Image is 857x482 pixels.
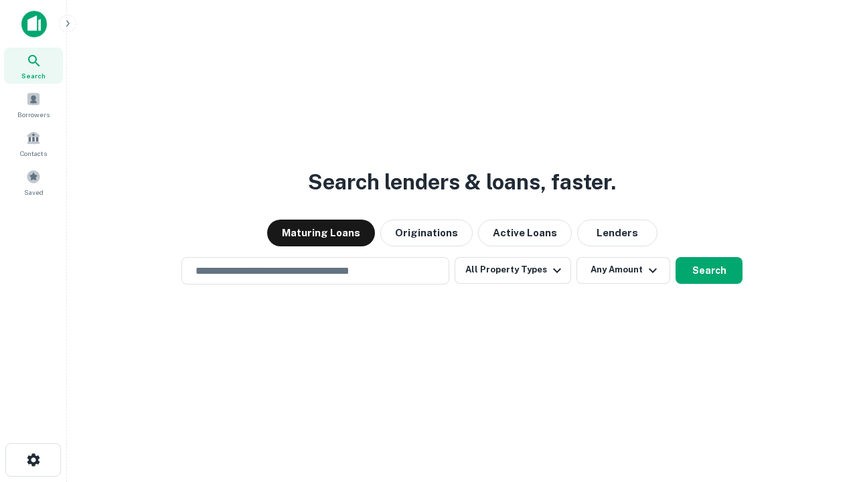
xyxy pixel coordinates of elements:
[577,220,657,246] button: Lenders
[4,86,63,123] a: Borrowers
[267,220,375,246] button: Maturing Loans
[576,257,670,284] button: Any Amount
[308,166,616,198] h3: Search lenders & loans, faster.
[20,148,47,159] span: Contacts
[21,70,46,81] span: Search
[17,109,50,120] span: Borrowers
[4,164,63,200] a: Saved
[4,48,63,84] a: Search
[21,11,47,37] img: capitalize-icon.png
[455,257,571,284] button: All Property Types
[790,332,857,396] iframe: Chat Widget
[478,220,572,246] button: Active Loans
[676,257,743,284] button: Search
[380,220,473,246] button: Originations
[4,125,63,161] a: Contacts
[24,187,44,197] span: Saved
